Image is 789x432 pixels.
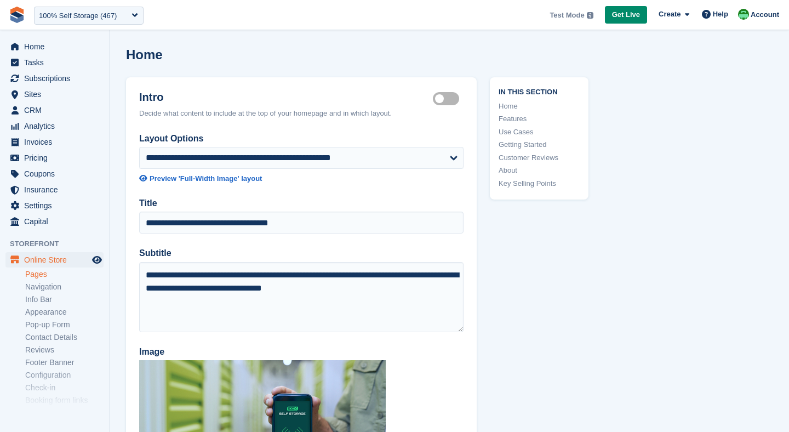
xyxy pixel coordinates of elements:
[5,252,104,268] a: menu
[5,198,104,213] a: menu
[499,101,580,112] a: Home
[5,55,104,70] a: menu
[751,9,779,20] span: Account
[5,166,104,181] a: menu
[139,173,464,184] a: Preview 'Full-Width Image' layout
[5,87,104,102] a: menu
[5,39,104,54] a: menu
[24,182,90,197] span: Insurance
[139,132,464,145] label: Layout Options
[9,7,25,23] img: stora-icon-8386f47178a22dfd0bd8f6a31ec36ba5ce8667c1dd55bd0f319d3a0aa187defe.svg
[659,9,681,20] span: Create
[24,252,90,268] span: Online Store
[24,118,90,134] span: Analytics
[25,395,104,406] a: Booking form links
[25,345,104,355] a: Reviews
[499,139,580,150] a: Getting Started
[5,134,104,150] a: menu
[499,152,580,163] a: Customer Reviews
[5,71,104,86] a: menu
[24,87,90,102] span: Sites
[499,113,580,124] a: Features
[24,103,90,118] span: CRM
[139,108,464,119] div: Decide what content to include at the top of your homepage and in which layout.
[25,370,104,380] a: Configuration
[25,269,104,280] a: Pages
[126,47,163,62] h1: Home
[25,282,104,292] a: Navigation
[499,86,580,96] span: In this section
[5,182,104,197] a: menu
[25,307,104,317] a: Appearance
[139,197,464,210] label: Title
[25,294,104,305] a: Info Bar
[738,9,749,20] img: Laura Carlisle
[25,320,104,330] a: Pop-up Form
[713,9,728,20] span: Help
[139,247,464,260] label: Subtitle
[24,198,90,213] span: Settings
[24,39,90,54] span: Home
[24,214,90,229] span: Capital
[25,357,104,368] a: Footer Banner
[25,383,104,393] a: Check-in
[433,98,464,100] label: Hero section active
[605,6,647,24] a: Get Live
[5,214,104,229] a: menu
[612,9,640,20] span: Get Live
[5,103,104,118] a: menu
[499,165,580,176] a: About
[90,253,104,266] a: Preview store
[24,134,90,150] span: Invoices
[24,166,90,181] span: Coupons
[5,150,104,166] a: menu
[5,118,104,134] a: menu
[139,90,433,104] h2: Intro
[587,12,593,19] img: icon-info-grey-7440780725fd019a000dd9b08b2336e03edf1995a4989e88bcd33f0948082b44.svg
[10,238,109,249] span: Storefront
[39,10,117,21] div: 100% Self Storage (467)
[139,345,464,359] label: Image
[150,173,262,184] div: Preview 'Full-Width Image' layout
[550,10,584,21] span: Test Mode
[24,71,90,86] span: Subscriptions
[499,178,580,189] a: Key Selling Points
[24,150,90,166] span: Pricing
[499,127,580,138] a: Use Cases
[25,332,104,343] a: Contact Details
[24,55,90,70] span: Tasks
